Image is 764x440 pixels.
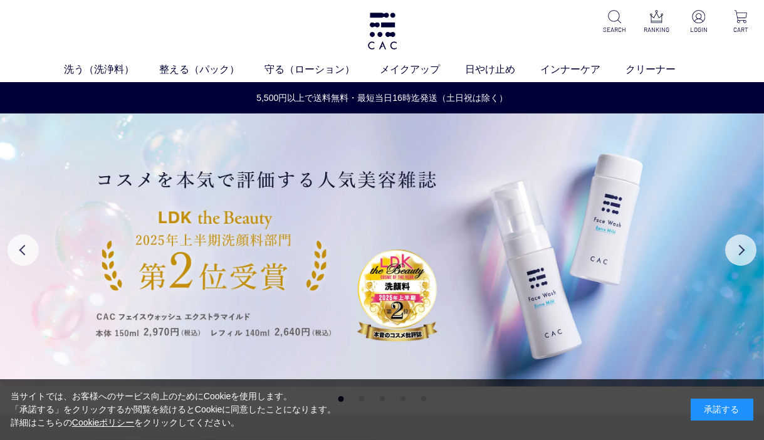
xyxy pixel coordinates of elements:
div: 承諾する [691,399,753,421]
a: 守る（ローション） [264,62,380,77]
p: LOGIN [685,25,712,34]
a: インナーケア [540,62,625,77]
p: CART [727,25,754,34]
p: RANKING [643,25,670,34]
a: 整える（パック） [159,62,264,77]
button: Next [725,234,756,266]
div: 当サイトでは、お客様へのサービス向上のためにCookieを使用します。 「承諾する」をクリックするか閲覧を続けるとCookieに同意したことになります。 詳細はこちらの をクリックしてください。 [11,390,337,429]
a: 5,500円以上で送料無料・最短当日16時迄発送（土日祝は除く） [1,92,763,105]
a: 洗う（洗浄料） [64,62,159,77]
p: SEARCH [601,25,628,34]
a: RANKING [643,10,670,34]
a: クリーナー [625,62,701,77]
a: CART [727,10,754,34]
button: Previous [8,234,39,266]
a: LOGIN [685,10,712,34]
a: メイクアップ [380,62,465,77]
a: 日やけ止め [465,62,540,77]
a: SEARCH [601,10,628,34]
a: Cookieポリシー [72,417,135,427]
img: logo [366,13,399,50]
